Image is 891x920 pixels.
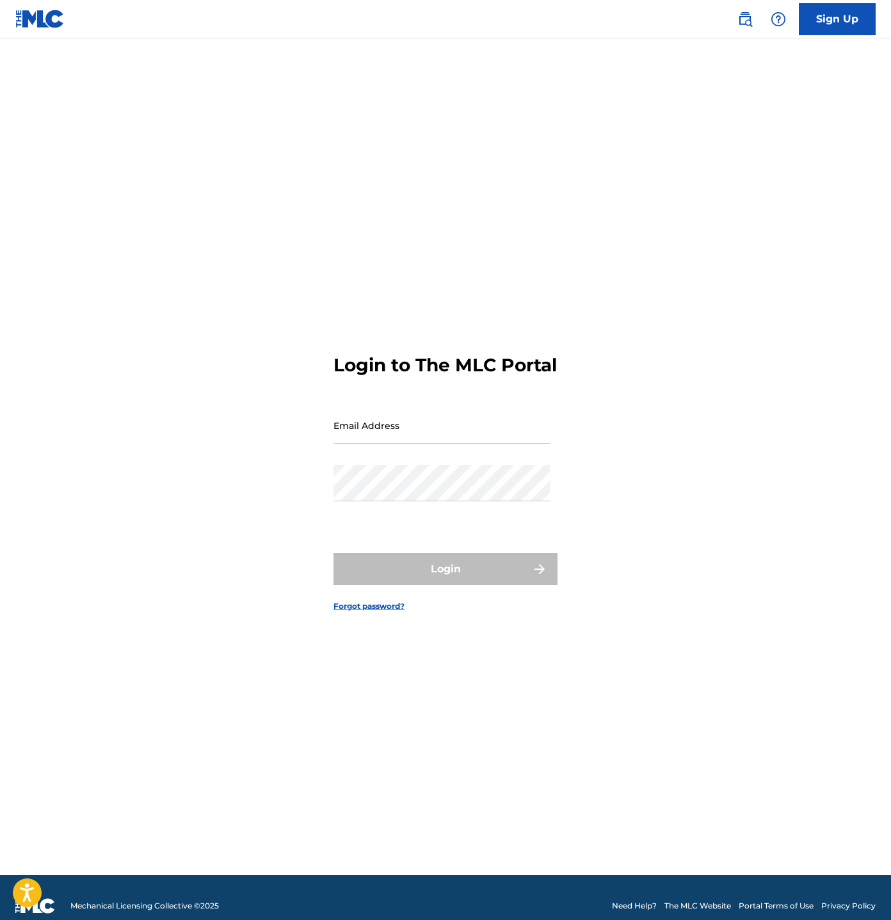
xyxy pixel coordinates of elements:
a: Need Help? [612,900,657,912]
a: Public Search [732,6,758,32]
a: Privacy Policy [821,900,876,912]
span: Mechanical Licensing Collective © 2025 [70,900,219,912]
a: Portal Terms of Use [739,900,814,912]
h3: Login to The MLC Portal [333,354,557,376]
img: search [737,12,753,27]
img: logo [15,898,55,914]
a: The MLC Website [664,900,731,912]
a: Forgot password? [333,601,405,612]
img: help [771,12,786,27]
div: Help [766,6,791,32]
a: Sign Up [799,3,876,35]
img: MLC Logo [15,10,65,28]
